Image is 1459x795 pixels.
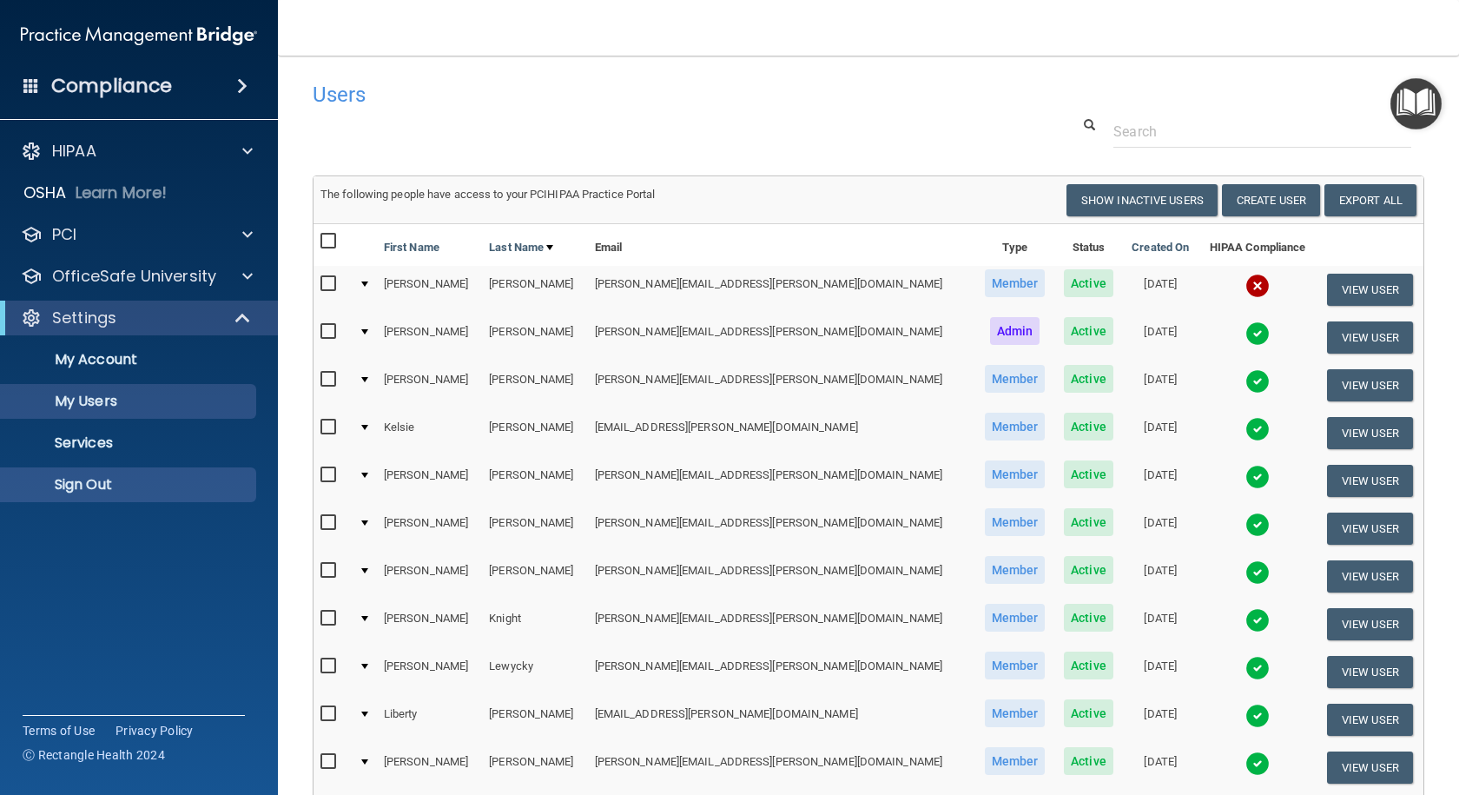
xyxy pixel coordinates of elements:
span: Member [985,747,1046,775]
td: [DATE] [1122,314,1198,361]
td: [PERSON_NAME][EMAIL_ADDRESS][PERSON_NAME][DOMAIN_NAME] [588,553,975,600]
th: Type [975,224,1055,266]
iframe: Drift Widget Chat Controller [1159,672,1438,741]
td: [PERSON_NAME][EMAIL_ADDRESS][PERSON_NAME][DOMAIN_NAME] [588,457,975,505]
p: OSHA [23,182,67,203]
button: View User [1327,417,1413,449]
span: Member [985,604,1046,632]
span: Member [985,460,1046,488]
a: First Name [384,237,439,258]
td: [PERSON_NAME] [377,457,482,505]
button: View User [1327,656,1413,688]
span: Ⓒ Rectangle Health 2024 [23,746,165,764]
td: [PERSON_NAME] [482,266,587,314]
td: [PERSON_NAME][EMAIL_ADDRESS][PERSON_NAME][DOMAIN_NAME] [588,266,975,314]
button: View User [1327,752,1413,784]
td: [PERSON_NAME] [377,314,482,361]
td: [DATE] [1122,600,1198,648]
img: tick.e7d51cea.svg [1245,369,1270,394]
a: Created On [1132,237,1189,258]
span: Member [985,652,1046,679]
button: View User [1327,321,1413,354]
td: [EMAIL_ADDRESS][PERSON_NAME][DOMAIN_NAME] [588,696,975,744]
span: Active [1064,413,1113,441]
td: [PERSON_NAME][EMAIL_ADDRESS][PERSON_NAME][DOMAIN_NAME] [588,648,975,696]
a: Terms of Use [23,722,95,739]
img: tick.e7d51cea.svg [1245,321,1270,346]
td: [EMAIL_ADDRESS][PERSON_NAME][DOMAIN_NAME] [588,409,975,457]
td: [PERSON_NAME] [482,505,587,553]
img: tick.e7d51cea.svg [1245,656,1270,680]
a: Settings [21,308,252,328]
img: tick.e7d51cea.svg [1245,560,1270,585]
img: tick.e7d51cea.svg [1245,465,1270,489]
td: [PERSON_NAME] [482,361,587,409]
span: Admin [990,317,1040,345]
button: Open Resource Center [1390,78,1442,129]
td: Lewycky [482,648,587,696]
button: View User [1327,369,1413,401]
span: Active [1064,269,1113,297]
th: Status [1055,224,1123,266]
td: [DATE] [1122,744,1198,792]
a: Last Name [489,237,553,258]
td: [DATE] [1122,505,1198,553]
p: Sign Out [11,476,248,494]
td: [PERSON_NAME] [377,553,482,600]
td: [PERSON_NAME][EMAIL_ADDRESS][PERSON_NAME][DOMAIN_NAME] [588,314,975,361]
span: Member [985,413,1046,441]
td: Liberty [377,696,482,744]
p: OfficeSafe University [52,266,216,287]
td: [PERSON_NAME] [482,744,587,792]
span: Active [1064,652,1113,679]
input: Search [1113,116,1411,148]
button: View User [1327,465,1413,497]
p: Learn More! [76,182,168,203]
td: [DATE] [1122,457,1198,505]
td: [PERSON_NAME] [377,744,482,792]
td: [PERSON_NAME][EMAIL_ADDRESS][PERSON_NAME][DOMAIN_NAME] [588,600,975,648]
span: Active [1064,365,1113,393]
td: Kelsie [377,409,482,457]
td: [PERSON_NAME] [377,648,482,696]
span: Active [1064,556,1113,584]
th: HIPAA Compliance [1198,224,1317,266]
a: PCI [21,224,253,245]
td: [DATE] [1122,361,1198,409]
button: View User [1327,608,1413,640]
p: My Account [11,351,248,368]
td: [DATE] [1122,696,1198,744]
a: OfficeSafe University [21,266,253,287]
span: Active [1064,747,1113,775]
td: [DATE] [1122,266,1198,314]
img: cross.ca9f0e7f.svg [1245,274,1270,298]
button: Create User [1222,184,1320,216]
h4: Users [313,83,950,106]
img: tick.e7d51cea.svg [1245,608,1270,633]
button: View User [1327,274,1413,306]
td: [PERSON_NAME] [482,314,587,361]
span: Member [985,508,1046,536]
td: [PERSON_NAME] [377,266,482,314]
p: PCI [52,224,76,245]
span: The following people have access to your PCIHIPAA Practice Portal [320,188,656,201]
img: PMB logo [21,18,257,53]
span: Active [1064,508,1113,536]
a: HIPAA [21,141,253,162]
td: [PERSON_NAME] [482,409,587,457]
p: Services [11,434,248,452]
span: Active [1064,317,1113,345]
td: [PERSON_NAME] [377,505,482,553]
td: [PERSON_NAME] [482,553,587,600]
img: tick.e7d51cea.svg [1245,417,1270,441]
span: Member [985,556,1046,584]
span: Member [985,699,1046,727]
td: [PERSON_NAME][EMAIL_ADDRESS][PERSON_NAME][DOMAIN_NAME] [588,505,975,553]
span: Active [1064,699,1113,727]
p: Settings [52,308,116,328]
p: My Users [11,393,248,410]
td: [DATE] [1122,409,1198,457]
td: Knight [482,600,587,648]
button: View User [1327,513,1413,545]
button: Show Inactive Users [1066,184,1218,216]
